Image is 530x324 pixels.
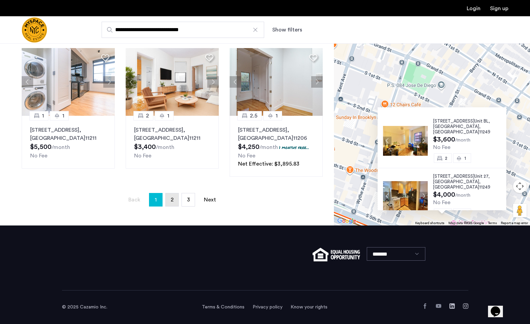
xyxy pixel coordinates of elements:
a: 21[STREET_ADDRESS], [GEOGRAPHIC_DATA]11211No Fee [126,116,219,169]
a: Cazamio Logo [22,17,47,43]
span: $5,500 [30,144,51,150]
img: 1990_638192017027173301.jpeg [230,48,323,116]
a: Next [203,193,217,206]
span: No Fee [433,200,450,205]
img: equal-housing.png [313,248,360,261]
sub: /month [455,193,470,198]
span: Map data ©2025 Google [448,221,484,225]
span: 1 [155,194,157,205]
span: No Fee [30,153,47,158]
button: Previous apartment [22,76,33,88]
button: Drag Pegman onto the map to open Street View [513,204,527,217]
button: Next apartment [419,136,428,145]
span: 2 [445,156,447,160]
a: LinkedIn [449,303,455,309]
a: Login [467,6,481,11]
a: Terms and conditions [202,304,245,310]
a: Facebook [422,303,428,309]
span: No Fee [238,153,255,158]
button: Previous apartment [126,76,137,88]
img: Apartment photo [383,126,428,155]
p: 1 months free... [279,145,309,150]
button: Next apartment [419,192,428,200]
img: Google [336,217,358,225]
span: 3 [187,197,190,202]
span: Unit 27, [474,174,490,178]
span: $4,250 [238,144,259,150]
sub: /month [259,145,278,150]
button: Next apartment [207,76,219,88]
button: Next apartment [311,76,323,88]
span: 1 [42,112,44,120]
button: Keyboard shortcuts [415,221,444,225]
span: $3,400 [134,144,156,150]
span: 1 [62,112,64,120]
span: © 2025 Cazamio Inc. [62,305,107,309]
a: Registration [490,6,508,11]
span: 11249 [479,130,490,134]
span: [STREET_ADDRESS] [433,174,474,178]
a: Open this area in Google Maps (opens a new window) [336,217,358,225]
span: No Fee [134,153,151,158]
button: Previous apartment [383,192,391,200]
a: Privacy policy [253,304,282,310]
p: [STREET_ADDRESS] 11211 [30,126,106,142]
a: Terms (opens in new tab) [488,221,497,225]
span: $4,000 [433,191,455,198]
img: Apartment photo [383,181,428,211]
sub: /month [156,145,174,150]
span: Unit BL, [474,119,490,123]
span: No Fee [433,145,450,150]
p: [STREET_ADDRESS] 11211 [134,126,210,142]
span: 2 [171,197,174,202]
a: Report a map error [501,221,528,225]
span: 1 [464,156,466,160]
p: [STREET_ADDRESS] 11206 [238,126,314,142]
span: , [GEOGRAPHIC_DATA] [433,124,481,134]
span: 2.5 [250,112,257,120]
span: [STREET_ADDRESS] [433,119,474,123]
a: Know your rights [291,304,327,310]
button: Close [502,108,507,113]
button: Next apartment [103,76,115,88]
img: af89ecc1-02ec-4b73-9198-5dcabcf3354e_638930352820266734.jpeg [126,48,219,116]
button: Previous apartment [383,136,391,145]
nav: Pagination [22,193,323,207]
sub: /month [455,138,470,143]
a: 11[STREET_ADDRESS], [GEOGRAPHIC_DATA]11211No Fee [22,116,115,169]
button: Previous apartment [230,76,241,88]
select: Language select [367,247,425,261]
iframe: chat widget [488,297,510,317]
a: YouTube [436,303,441,309]
button: Map camera controls [513,179,527,193]
span: [GEOGRAPHIC_DATA] [433,179,479,184]
span: , [GEOGRAPHIC_DATA] [433,179,481,189]
input: Apartment Search [102,22,264,38]
span: $3,600 [433,136,455,143]
a: Instagram [463,303,468,309]
button: Show or hide filters [272,26,302,34]
span: 2 [146,112,149,120]
span: 11249 [479,185,490,189]
span: [GEOGRAPHIC_DATA] [433,124,479,129]
span: 1 [276,112,278,120]
img: logo [22,17,47,43]
img: 1997_638225218263136727.jpeg [22,48,115,116]
span: Net Effective: $3,895.83 [238,161,299,167]
span: 1 [167,112,169,120]
a: 2.51[STREET_ADDRESS], [GEOGRAPHIC_DATA]112061 months free...No FeeNet Effective: $3,895.83 [230,116,323,177]
span: Back [128,197,140,202]
sub: /month [51,145,70,150]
